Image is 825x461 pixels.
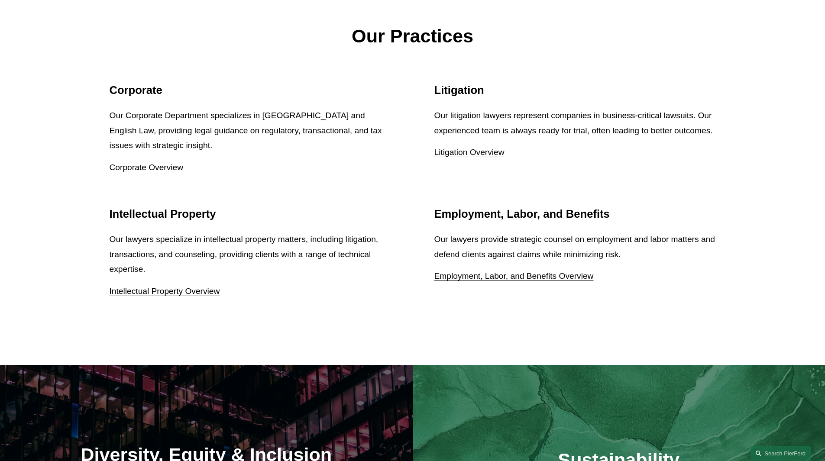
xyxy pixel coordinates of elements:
h2: Intellectual Property [110,207,391,221]
h2: Litigation [434,84,716,97]
p: Our Practices [110,19,716,53]
h2: Corporate [110,84,391,97]
p: Our lawyers specialize in intellectual property matters, including litigation, transactions, and ... [110,232,391,277]
p: Our Corporate Department specializes in [GEOGRAPHIC_DATA] and English Law, providing legal guidan... [110,108,391,153]
p: Our lawyers provide strategic counsel on employment and labor matters and defend clients against ... [434,232,716,262]
a: Intellectual Property Overview [110,287,220,296]
a: Search this site [751,446,811,461]
h2: Employment, Labor, and Benefits [434,207,716,221]
p: Our litigation lawyers represent companies in business-critical lawsuits. Our experienced team is... [434,108,716,138]
a: Corporate Overview [110,163,184,172]
a: Litigation Overview [434,148,505,157]
a: Employment, Labor, and Benefits Overview [434,271,594,280]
